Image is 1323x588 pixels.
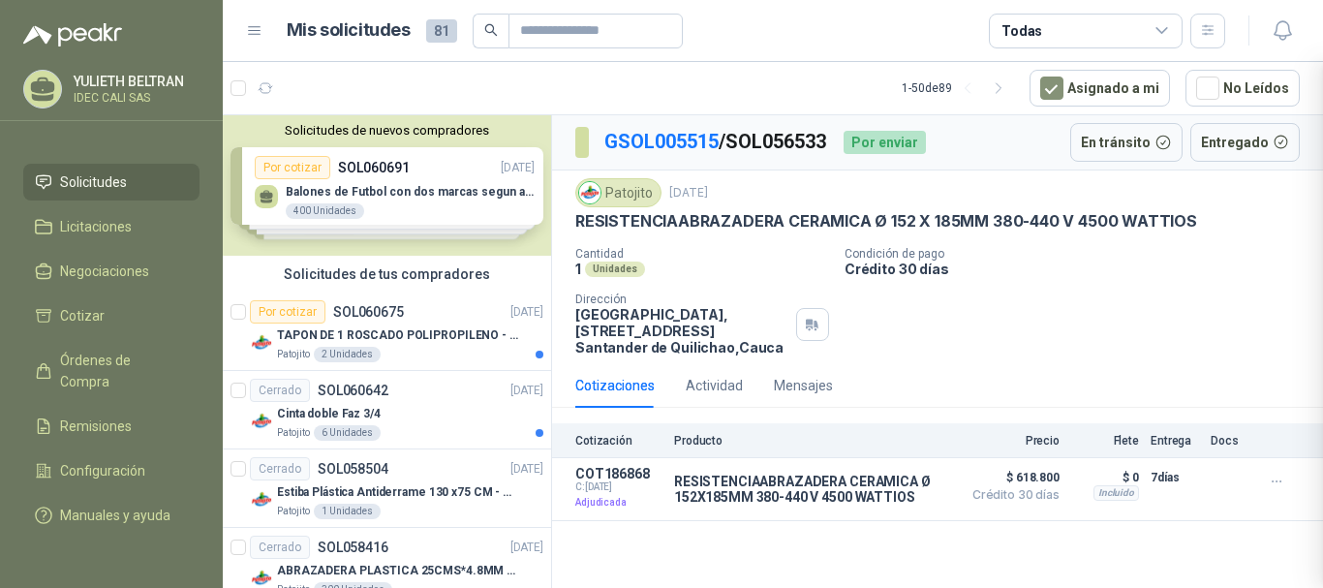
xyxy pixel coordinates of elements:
a: Cotizar [23,297,200,334]
p: YULIETH BELTRAN [74,75,195,88]
span: 81 [426,19,457,43]
a: Solicitudes [23,164,200,201]
span: Manuales y ayuda [60,505,170,526]
span: Negociaciones [60,261,149,282]
p: IDEC CALI SAS [74,92,195,104]
span: Licitaciones [60,216,132,237]
span: search [484,23,498,37]
div: Todas [1001,20,1042,42]
a: Configuración [23,452,200,489]
a: Órdenes de Compra [23,342,200,400]
h1: Mis solicitudes [287,16,411,45]
span: Cotizar [60,305,105,326]
img: Logo peakr [23,23,122,46]
span: Remisiones [60,416,132,437]
a: Remisiones [23,408,200,445]
a: Negociaciones [23,253,200,290]
span: Órdenes de Compra [60,350,181,392]
a: Manuales y ayuda [23,497,200,534]
a: Licitaciones [23,208,200,245]
span: Solicitudes [60,171,127,193]
span: Configuración [60,460,145,481]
